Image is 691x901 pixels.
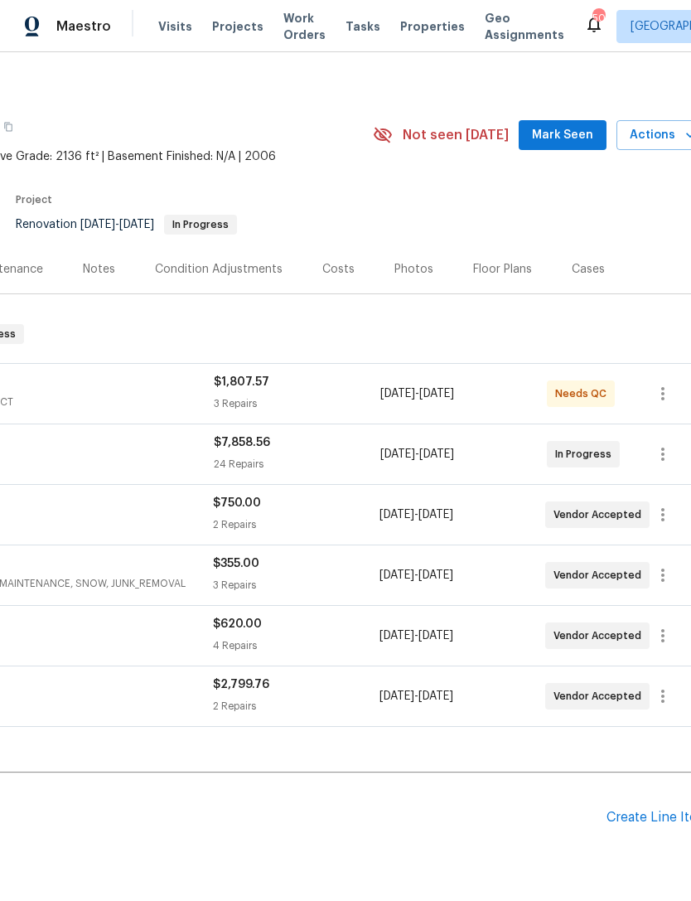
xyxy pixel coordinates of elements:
span: [DATE] [380,448,415,460]
span: $2,799.76 [213,679,269,690]
div: Photos [394,261,433,278]
span: [DATE] [379,690,414,702]
span: $7,858.56 [214,437,270,448]
span: [DATE] [380,388,415,400]
span: Mark Seen [532,125,593,146]
span: Renovation [16,219,237,230]
span: $1,807.57 [214,376,269,388]
span: $750.00 [213,497,261,509]
span: - [380,385,454,402]
span: In Progress [166,220,235,230]
span: [DATE] [419,388,454,400]
span: Vendor Accepted [553,567,648,584]
span: Visits [158,18,192,35]
div: Floor Plans [473,261,532,278]
div: 24 Repairs [214,456,380,472]
span: [DATE] [418,690,453,702]
span: $620.00 [213,618,262,630]
div: Notes [83,261,115,278]
div: 50 [592,10,604,27]
span: Work Orders [283,10,326,43]
span: [DATE] [419,448,454,460]
span: Project [16,195,52,205]
span: - [379,688,453,705]
div: 2 Repairs [213,698,379,715]
span: - [380,446,454,463]
span: - [80,219,154,230]
span: [DATE] [418,569,453,581]
span: Geo Assignments [485,10,564,43]
div: 3 Repairs [213,577,379,593]
span: [DATE] [379,509,414,521]
button: Mark Seen [519,120,606,151]
span: [DATE] [379,630,414,642]
span: [DATE] [119,219,154,230]
span: Vendor Accepted [553,627,648,644]
span: [DATE] [80,219,115,230]
span: $355.00 [213,558,259,569]
span: Vendor Accepted [553,506,648,523]
div: Condition Adjustments [155,261,283,278]
span: Tasks [345,21,380,32]
span: Maestro [56,18,111,35]
span: In Progress [555,446,618,463]
span: [DATE] [379,569,414,581]
div: Cases [572,261,605,278]
span: [DATE] [418,509,453,521]
span: - [379,627,453,644]
span: Not seen [DATE] [403,127,509,143]
div: 4 Repairs [213,637,379,654]
span: Projects [212,18,263,35]
span: Needs QC [555,385,613,402]
span: [DATE] [418,630,453,642]
span: Vendor Accepted [553,688,648,705]
span: - [379,567,453,584]
div: Costs [322,261,355,278]
div: 2 Repairs [213,516,379,533]
span: - [379,506,453,523]
span: Properties [400,18,465,35]
div: 3 Repairs [214,395,380,412]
